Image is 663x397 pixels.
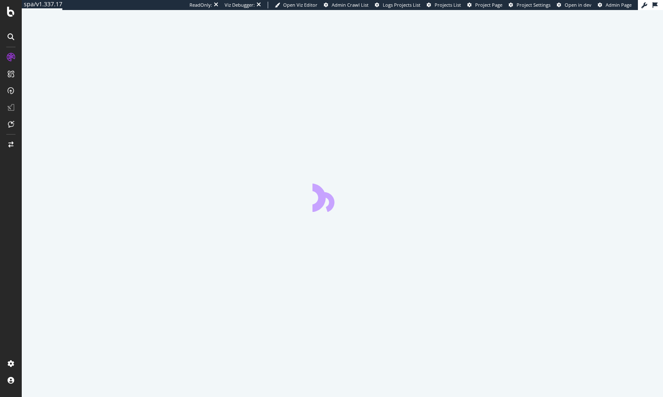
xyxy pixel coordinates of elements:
[283,2,317,8] span: Open Viz Editor
[598,2,632,8] a: Admin Page
[332,2,369,8] span: Admin Crawl List
[324,2,369,8] a: Admin Crawl List
[517,2,550,8] span: Project Settings
[435,2,461,8] span: Projects List
[475,2,502,8] span: Project Page
[509,2,550,8] a: Project Settings
[375,2,420,8] a: Logs Projects List
[225,2,255,8] div: Viz Debugger:
[312,182,373,212] div: animation
[275,2,317,8] a: Open Viz Editor
[467,2,502,8] a: Project Page
[383,2,420,8] span: Logs Projects List
[427,2,461,8] a: Projects List
[606,2,632,8] span: Admin Page
[565,2,591,8] span: Open in dev
[189,2,212,8] div: ReadOnly:
[557,2,591,8] a: Open in dev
